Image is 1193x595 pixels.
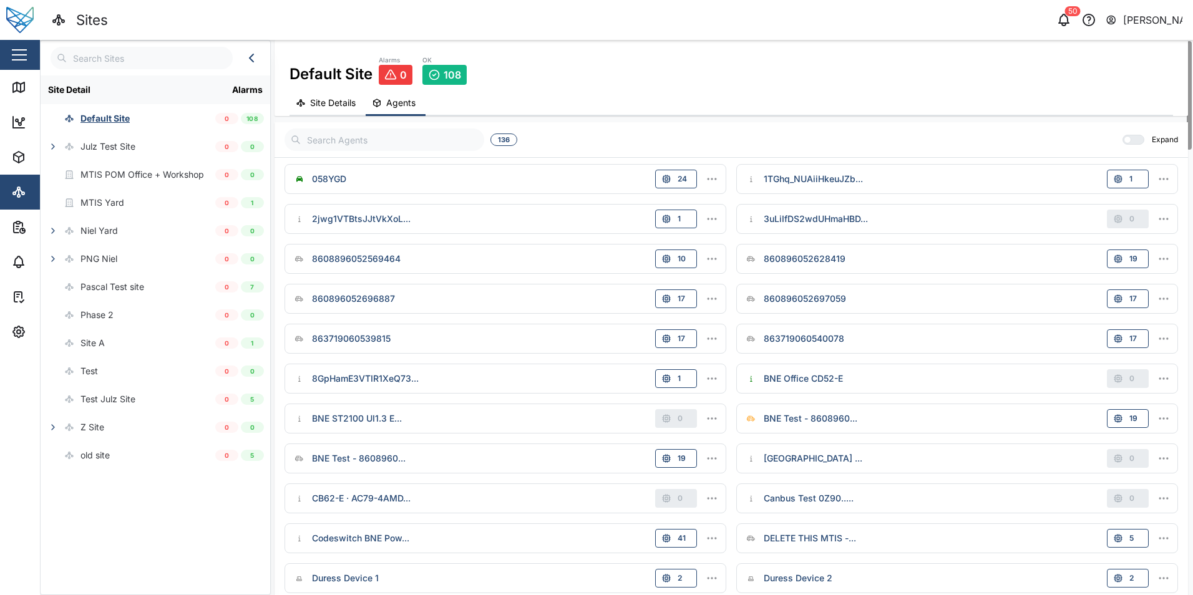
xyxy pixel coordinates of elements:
span: 17 [678,290,688,307]
a: CB62-E · AC79-4AMD... [290,489,414,508]
a: 860896052628419 [742,249,849,268]
a: DELETE THIS MTIS -... [742,529,859,548]
button: 10 [655,249,697,268]
a: Codeswitch BNE Pow... [290,529,412,548]
div: Test [80,364,98,378]
img: Main Logo [6,6,34,34]
div: CB62-E · AC79-4AMD... [312,491,411,505]
div: PNG Niel [80,252,117,266]
span: 1 [1129,170,1139,188]
span: 0 [225,170,229,180]
button: 24 [655,170,697,188]
span: 0 [250,170,255,180]
a: BNE Test - 8608960... [290,449,409,468]
span: Site Details [310,99,356,107]
div: Tasks [32,290,67,304]
span: 0 [250,226,255,236]
div: Default Site [290,55,373,85]
span: 0 [225,366,229,376]
a: BNE Test - 8608960... [742,409,860,428]
span: 1 [251,338,253,348]
span: 19 [1129,410,1139,427]
div: Duress Device 2 [764,571,832,585]
span: 7 [250,282,254,292]
a: Canbus Test 0Z90..... [742,489,857,508]
span: 0 [225,254,229,264]
div: Duress Device 1 [312,571,379,585]
div: Canbus Test 0Z90..... [764,491,854,505]
span: 17 [1129,290,1139,307]
span: 0 [225,142,229,152]
span: 0 [225,450,229,460]
span: 0 [250,142,255,152]
span: 0 [225,422,229,432]
div: Phase 2 [80,308,114,322]
a: 3uLiIfDS2wdUHmaHBD... [742,210,871,228]
button: 1 [655,210,697,228]
div: Reports [32,220,75,234]
a: 8608896052569464 [290,249,404,268]
a: 860896052696887 [290,289,398,308]
input: Search Sites [51,47,233,69]
span: 5 [250,450,254,460]
div: Settings [32,325,77,339]
span: 136 [498,134,510,145]
span: 41 [678,530,688,547]
span: 0 [250,310,255,320]
div: Pascal Test site [80,280,144,294]
span: 0 [400,69,407,80]
div: Site Detail [48,83,217,97]
button: 19 [655,449,697,468]
div: BNE ST2100 UI1.3 E... [312,412,402,425]
div: BNE Office CD52-E [764,372,843,385]
a: 058YGD [290,170,349,188]
div: OK [422,56,467,65]
span: 0 [225,310,229,320]
span: 17 [678,330,688,347]
span: 2 [678,569,688,587]
span: 0 [225,338,229,348]
span: 17 [1129,330,1139,347]
a: [GEOGRAPHIC_DATA] ... [742,449,865,468]
a: 8GpHamE3VTIR1XeQ73... [290,369,422,388]
label: Expand [1144,135,1178,145]
button: 2 [655,569,697,588]
a: Duress Device 1 [290,569,382,588]
span: 108 [444,69,461,80]
a: BNE Office CD52-E [742,369,846,388]
div: 860896052697059 [764,292,846,306]
div: [PERSON_NAME] [1123,12,1183,28]
a: 0 [379,65,412,85]
div: 8GpHamE3VTIR1XeQ73... [312,372,419,385]
div: 2jwg1VTBtsJJtVkXoL... [312,212,411,226]
div: BNE Test - 8608960... [764,412,857,425]
div: 860896052628419 [764,252,845,266]
div: Assets [32,150,71,164]
div: 058YGD [312,172,346,186]
span: 1 [678,370,688,387]
span: 5 [250,394,254,404]
a: 2jwg1VTBtsJJtVkXoL... [290,210,414,228]
div: old site [80,448,110,462]
div: Sites [76,9,108,31]
div: Alarms [32,255,71,269]
div: 1TGhq_NUAiiHkeuJZb... [764,172,863,186]
button: 17 [1107,289,1149,308]
a: 863719060540078 [742,329,847,348]
div: 860896052696887 [312,292,395,306]
span: 0 [225,226,229,236]
span: 19 [1129,250,1139,268]
button: 5 [1107,529,1149,548]
div: MTIS Yard [80,196,124,210]
div: 50 [1065,6,1081,16]
span: Agents [386,99,416,107]
a: BNE ST2100 UI1.3 E... [290,409,405,428]
div: 3uLiIfDS2wdUHmaHBD... [764,212,868,226]
div: Test Julz Site [80,392,135,406]
span: 1 [251,198,253,208]
div: DELETE THIS MTIS -... [764,531,856,545]
button: [PERSON_NAME] [1105,11,1183,29]
button: 19 [1107,249,1149,268]
span: 0 [250,254,255,264]
div: Codeswitch BNE Pow... [312,531,409,545]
